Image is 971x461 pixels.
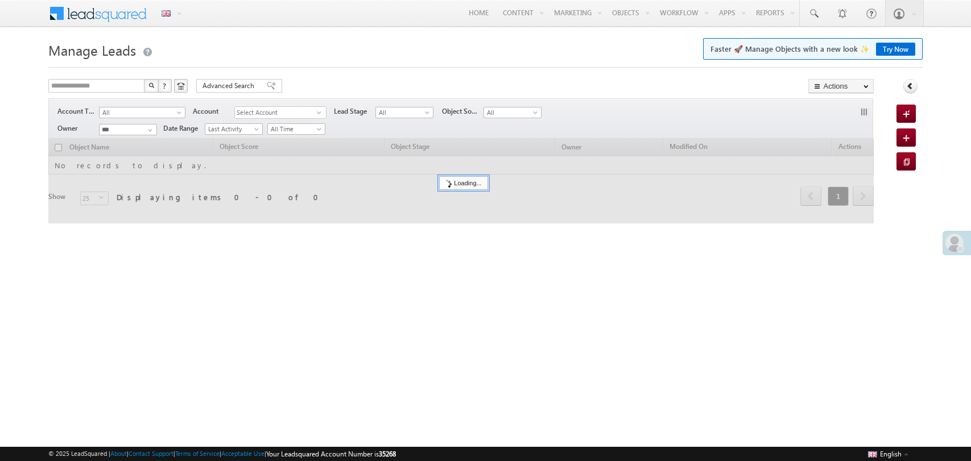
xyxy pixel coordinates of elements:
[205,123,263,135] a: Last Activity
[142,124,156,136] a: Show All Items
[484,107,542,118] a: All
[376,107,430,118] span: All
[129,450,173,457] a: Contact Support
[110,450,127,457] a: About
[57,106,99,117] span: Account Type
[100,107,178,118] span: All
[317,110,326,115] span: select
[193,106,234,117] span: Account
[48,41,136,59] span: Manage Leads
[266,450,396,458] span: Your Leadsquared Account Number is
[234,106,327,119] div: Select Account
[268,124,322,134] span: All Time
[484,107,538,118] span: All
[876,43,915,56] a: Try Now
[439,176,487,190] div: Loading...
[865,447,911,460] button: English
[148,82,154,88] img: Search
[334,106,375,117] span: Lead Stage
[57,123,99,134] span: Owner
[267,123,325,135] a: All Time
[710,43,915,55] span: Faster 🚀 Manage Objects with a new look ✨
[375,107,433,118] a: All
[808,79,874,93] button: Actions
[442,106,484,117] span: Object Source
[205,124,259,134] span: Last Activity
[163,81,168,90] span: ?
[203,81,258,91] span: Advanced Search
[48,448,396,459] span: © 2025 LeadSquared | | | | |
[158,79,172,93] button: ?
[175,450,220,457] a: Terms of Service
[880,450,902,458] span: English
[379,450,396,458] span: 35268
[99,107,185,118] a: All
[235,107,317,119] span: Select Account
[163,123,205,134] span: Date Range
[221,450,265,457] a: Acceptable Use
